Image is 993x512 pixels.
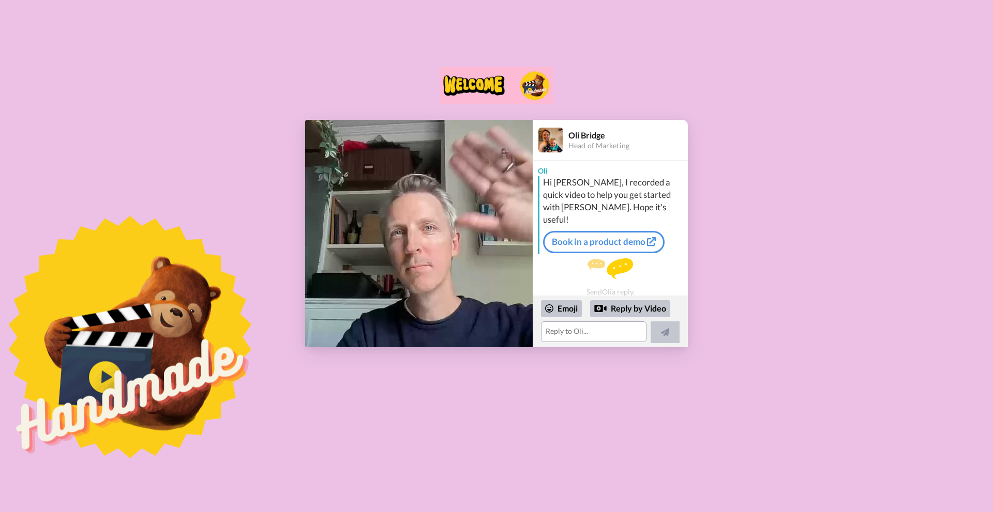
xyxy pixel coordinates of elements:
img: Bonjoro logo [440,67,553,104]
div: Oli Bridge [568,130,687,140]
div: Oli [533,161,688,176]
div: Head of Marketing [568,142,687,150]
div: Emoji [541,300,582,317]
a: Book in a product demo [543,231,665,253]
div: Send Oli a reply. [533,258,688,296]
img: message.svg [588,258,633,279]
div: Reply by Video [590,300,670,318]
div: Hi [PERSON_NAME], I recorded a quick video to help you get started with [PERSON_NAME]. Hope it's ... [543,176,685,226]
img: 3d9aadb5-ec8d-4a16-bcd2-45614f6a49a5-thumb.jpg [305,120,533,347]
img: Profile Image [538,128,563,152]
div: Reply by Video [594,302,607,315]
